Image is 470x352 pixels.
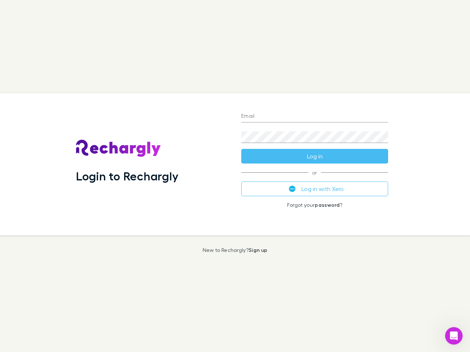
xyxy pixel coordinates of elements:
button: Log in with Xero [241,181,388,196]
p: Forgot your ? [241,202,388,208]
h1: Login to Rechargly [76,169,178,183]
p: New to Rechargly? [203,247,268,253]
button: Log in [241,149,388,164]
a: password [315,202,340,208]
img: Xero's logo [289,186,296,192]
img: Rechargly's Logo [76,140,161,157]
iframe: Intercom live chat [445,327,463,345]
a: Sign up [249,247,267,253]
